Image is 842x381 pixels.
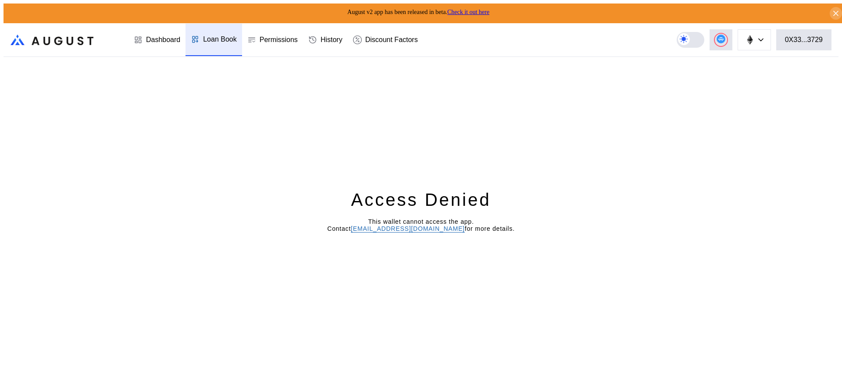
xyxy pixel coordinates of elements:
div: Permissions [260,36,298,44]
div: History [321,36,343,44]
button: chain logo [738,29,771,50]
a: Discount Factors [348,24,423,56]
div: Access Denied [351,188,491,211]
div: Loan Book [203,35,237,43]
a: Check it out here [447,9,489,15]
span: This wallet cannot access the app. Contact for more details. [327,218,515,232]
a: Permissions [242,24,303,56]
a: [EMAIL_ADDRESS][DOMAIN_NAME] [351,225,465,233]
span: August v2 app has been released in beta. [347,9,489,15]
a: Loan Book [186,24,242,56]
div: 0X33...3729 [785,36,823,44]
div: Discount Factors [365,36,418,44]
button: 0X33...3729 [776,29,831,50]
img: chain logo [745,35,755,45]
div: Dashboard [146,36,180,44]
a: Dashboard [128,24,186,56]
a: History [303,24,348,56]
